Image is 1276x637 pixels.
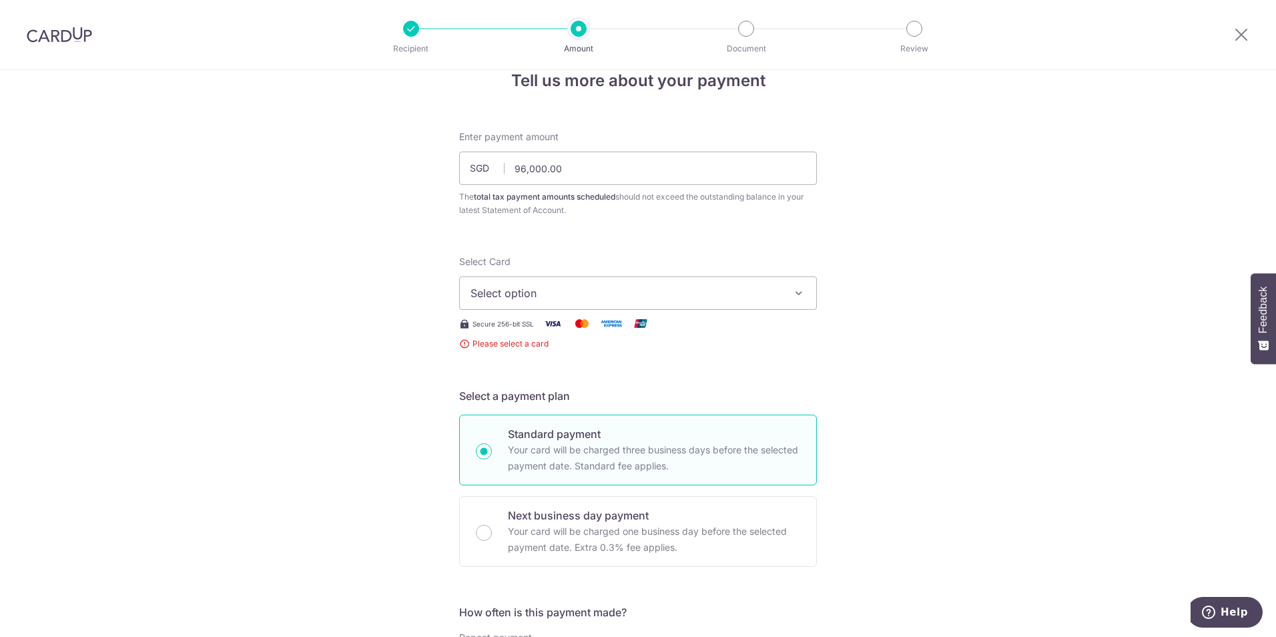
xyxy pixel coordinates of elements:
h4: Tell us more about your payment [459,69,817,93]
p: Review [865,42,964,55]
p: Next business day payment [508,507,800,523]
span: Please select a card [459,337,817,351]
b: total tax payment amounts scheduled [474,192,615,202]
span: translation missing: en.payables.payment_networks.credit_card.summary.labels.select_card [459,256,511,267]
p: Standard payment [508,426,800,442]
span: Enter payment amount [459,130,559,144]
img: American Express [598,315,625,332]
h5: Select a payment plan [459,388,817,404]
span: Select option [470,285,781,301]
iframe: Opens a widget where you can find more information [1191,597,1263,630]
p: Your card will be charged one business day before the selected payment date. Extra 0.3% fee applies. [508,523,800,556]
span: Feedback [1257,286,1269,333]
button: Select option [459,276,817,310]
button: Feedback - Show survey [1251,273,1276,364]
img: Visa [539,315,566,332]
input: 0.00 [459,152,817,185]
img: CardUp [27,27,92,43]
span: Secure 256-bit SSL [472,318,534,329]
p: Amount [529,42,628,55]
h5: How often is this payment made? [459,604,817,620]
img: Union Pay [627,315,654,332]
p: Your card will be charged three business days before the selected payment date. Standard fee appl... [508,442,800,474]
div: The should not exceed the outstanding balance in your latest Statement of Account. [459,190,817,217]
span: SGD [470,162,505,175]
p: Recipient [362,42,460,55]
img: Mastercard [569,315,595,332]
p: Document [697,42,795,55]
